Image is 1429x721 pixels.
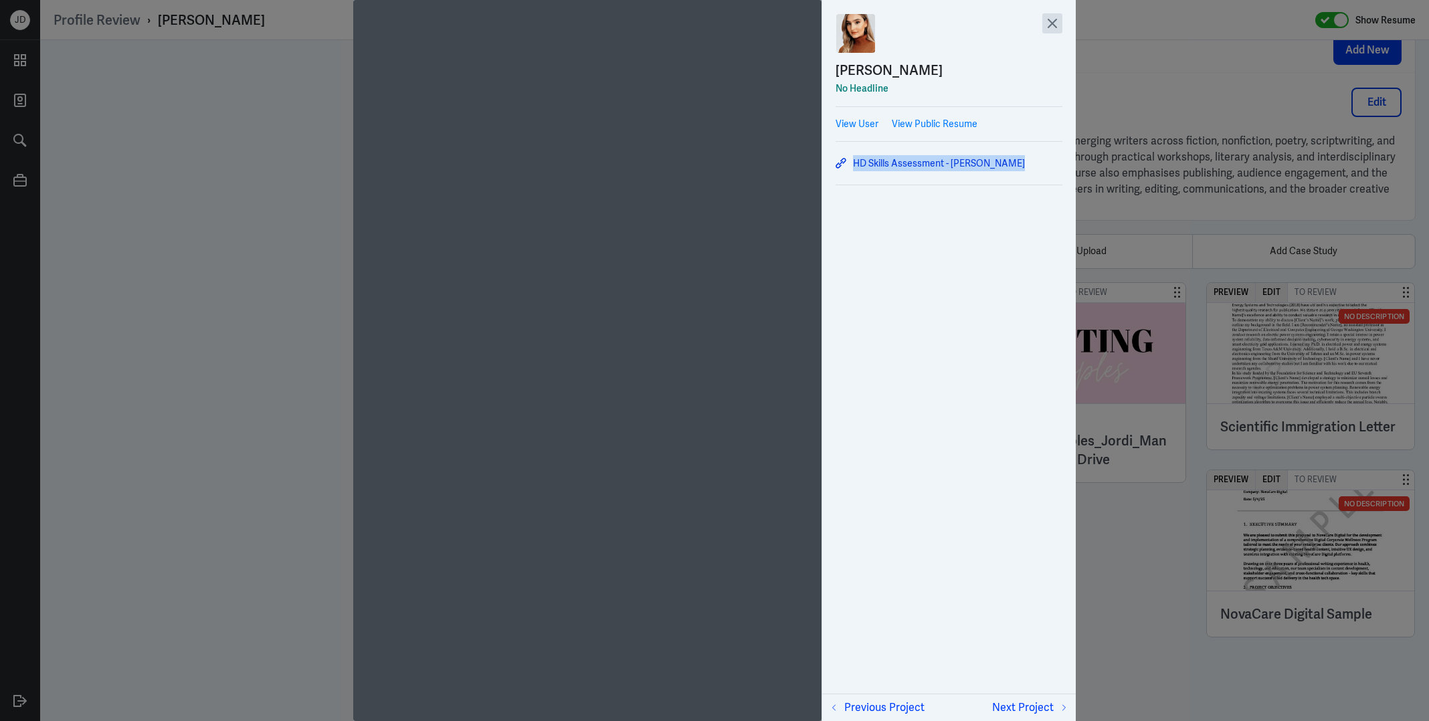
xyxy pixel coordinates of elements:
[836,60,1062,80] a: [PERSON_NAME]
[836,117,878,131] a: View User
[836,80,1062,96] div: No Headline
[828,700,925,716] button: Previous Project
[892,117,977,131] a: View Public Resume
[836,13,876,54] img: Jordi Mannens
[992,700,1070,716] button: Next Project
[836,155,1062,171] a: HD Skills Assessment - [PERSON_NAME]
[836,60,943,80] div: [PERSON_NAME]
